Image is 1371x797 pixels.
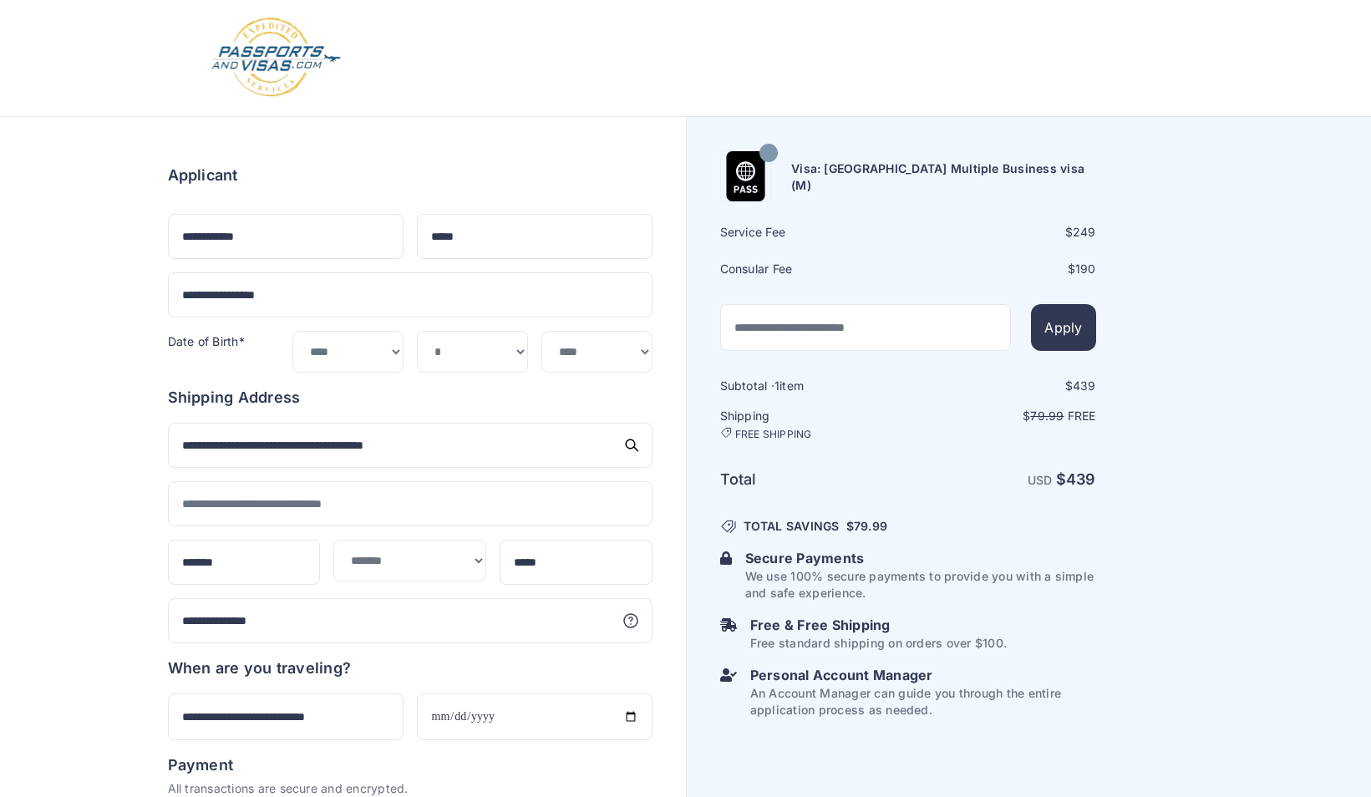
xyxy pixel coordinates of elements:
p: An Account Manager can guide you through the entire application process as needed. [750,685,1096,718]
img: Logo [210,17,343,99]
strong: $ [1056,470,1096,488]
p: $ [910,408,1096,424]
span: USD [1028,473,1053,487]
h6: Consular Fee [720,261,906,277]
h6: Shipping [720,408,906,441]
h6: Applicant [168,164,238,187]
h6: Total [720,468,906,491]
h6: Personal Account Manager [750,665,1096,685]
span: TOTAL SAVINGS [744,518,840,535]
p: We use 100% secure payments to provide you with a simple and safe experience. [745,568,1096,602]
h6: Free & Free Shipping [750,615,1007,635]
span: FREE SHIPPING [735,428,812,441]
span: Free [1068,409,1096,423]
span: 79.99 [854,519,887,533]
h6: When are you traveling? [168,657,352,680]
h6: Secure Payments [745,548,1096,568]
label: Date of Birth* [168,334,245,348]
div: $ [910,261,1096,277]
svg: More information [622,612,639,629]
h6: Shipping Address [168,386,652,409]
span: 1 [774,378,779,393]
img: Product Name [721,151,771,201]
span: 439 [1073,378,1096,393]
span: 249 [1073,225,1096,239]
p: All transactions are secure and encrypted. [168,780,652,797]
div: $ [910,378,1096,394]
h6: Subtotal · item [720,378,906,394]
span: $ [846,518,887,535]
div: $ [910,224,1096,241]
p: Free standard shipping on orders over $100. [750,635,1007,652]
span: 79.99 [1030,409,1064,423]
h6: Service Fee [720,224,906,241]
h6: Visa: [GEOGRAPHIC_DATA] Multiple Business visa (M) [791,160,1095,194]
h6: Payment [168,754,652,777]
span: 190 [1075,261,1096,276]
button: Apply [1031,304,1095,351]
span: 439 [1066,470,1096,488]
